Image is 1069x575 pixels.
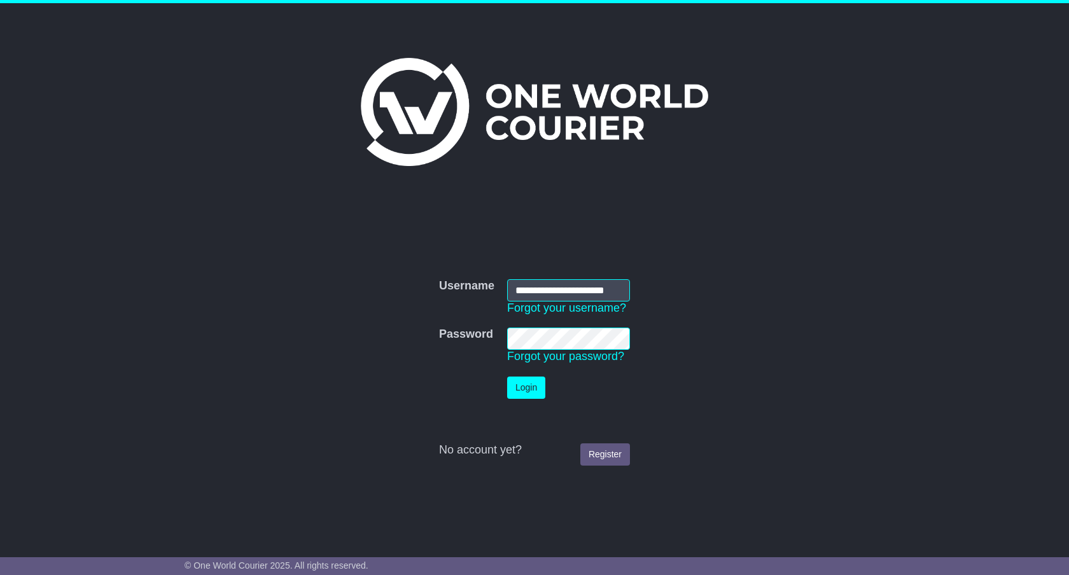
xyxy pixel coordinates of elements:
label: Username [439,279,494,293]
a: Forgot your password? [507,350,624,363]
button: Login [507,377,545,399]
a: Register [580,443,630,466]
a: Forgot your username? [507,301,626,314]
span: © One World Courier 2025. All rights reserved. [185,560,368,571]
div: No account yet? [439,443,630,457]
label: Password [439,328,493,342]
img: One World [361,58,708,166]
